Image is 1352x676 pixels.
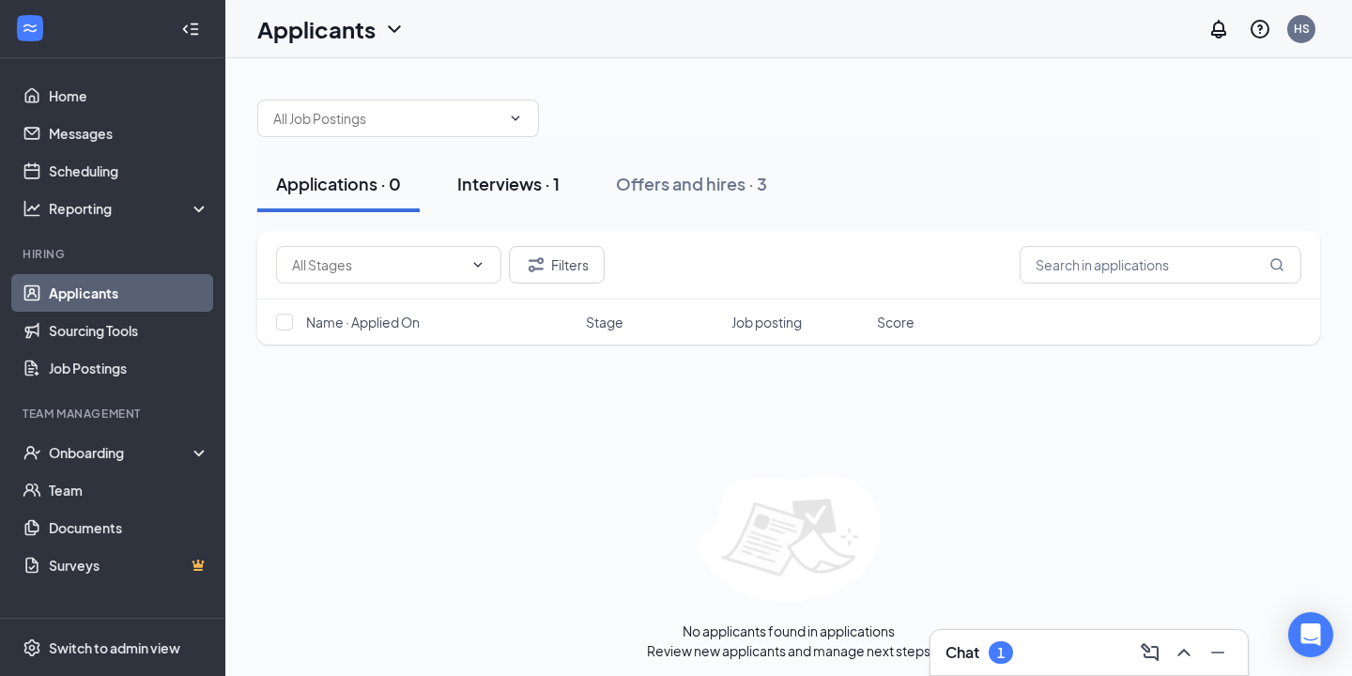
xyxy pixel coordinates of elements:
[1173,641,1195,664] svg: ChevronUp
[1169,638,1199,668] button: ChevronUp
[23,199,41,218] svg: Analysis
[306,313,420,331] span: Name · Applied On
[276,172,401,195] div: Applications · 0
[509,246,605,284] button: Filter Filters
[23,443,41,462] svg: UserCheck
[49,312,209,349] a: Sourcing Tools
[731,313,802,331] span: Job posting
[49,349,209,387] a: Job Postings
[470,257,485,272] svg: ChevronDown
[1139,641,1161,664] svg: ComposeMessage
[181,20,200,38] svg: Collapse
[257,13,376,45] h1: Applicants
[1249,18,1271,40] svg: QuestionInfo
[1294,21,1310,37] div: HS
[1135,638,1165,668] button: ComposeMessage
[997,645,1005,661] div: 1
[1269,257,1284,272] svg: MagnifyingGlass
[49,199,210,218] div: Reporting
[1203,638,1233,668] button: Minimize
[383,18,406,40] svg: ChevronDown
[49,77,209,115] a: Home
[49,274,209,312] a: Applicants
[49,546,209,584] a: SurveysCrown
[1207,18,1230,40] svg: Notifications
[683,621,895,641] div: No applicants found in applications
[23,406,206,422] div: Team Management
[21,19,39,38] svg: WorkstreamLogo
[49,115,209,152] a: Messages
[49,471,209,509] a: Team
[1288,612,1333,657] div: Open Intercom Messenger
[49,443,193,462] div: Onboarding
[647,641,930,660] div: Review new applicants and manage next steps
[877,313,914,331] span: Score
[49,152,209,190] a: Scheduling
[273,108,500,129] input: All Job Postings
[49,638,180,657] div: Switch to admin view
[586,313,623,331] span: Stage
[23,638,41,657] svg: Settings
[698,476,881,602] img: empty-state
[1206,641,1229,664] svg: Minimize
[292,254,463,275] input: All Stages
[616,172,767,195] div: Offers and hires · 3
[508,111,523,126] svg: ChevronDown
[457,172,560,195] div: Interviews · 1
[49,509,209,546] a: Documents
[1020,246,1301,284] input: Search in applications
[525,253,547,276] svg: Filter
[945,642,979,663] h3: Chat
[23,246,206,262] div: Hiring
